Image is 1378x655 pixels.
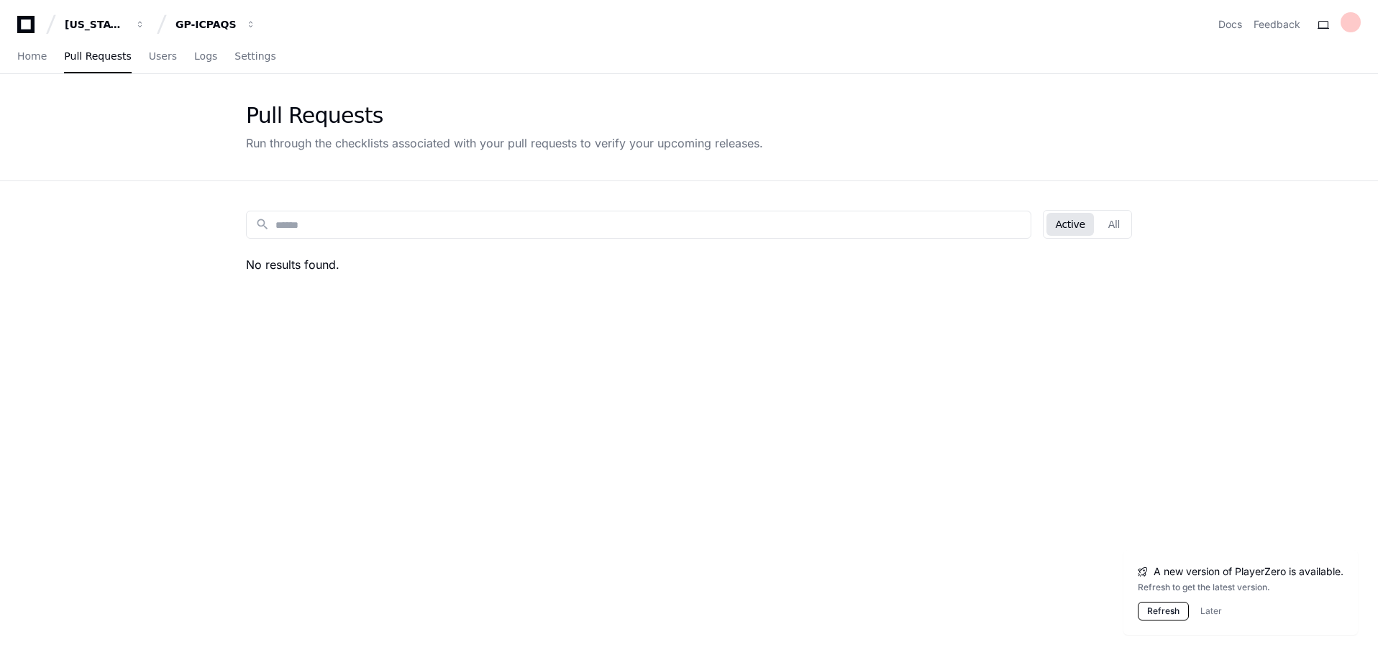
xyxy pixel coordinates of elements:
[255,217,270,232] mat-icon: search
[1218,17,1242,32] a: Docs
[149,40,177,73] a: Users
[1138,582,1343,593] div: Refresh to get the latest version.
[64,40,131,73] a: Pull Requests
[234,52,275,60] span: Settings
[17,40,47,73] a: Home
[149,52,177,60] span: Users
[1254,17,1300,32] button: Feedback
[17,52,47,60] span: Home
[246,134,763,152] div: Run through the checklists associated with your pull requests to verify your upcoming releases.
[1200,605,1222,617] button: Later
[194,40,217,73] a: Logs
[246,256,1132,273] h2: No results found.
[1138,602,1189,620] button: Refresh
[1046,213,1093,236] button: Active
[59,12,151,37] button: [US_STATE] Pacific
[234,40,275,73] a: Settings
[65,17,127,32] div: [US_STATE] Pacific
[246,103,763,129] div: Pull Requests
[64,52,131,60] span: Pull Requests
[1100,213,1128,236] button: All
[170,12,262,37] button: GP-ICPAQS
[175,17,237,32] div: GP-ICPAQS
[1154,564,1343,579] span: A new version of PlayerZero is available.
[194,52,217,60] span: Logs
